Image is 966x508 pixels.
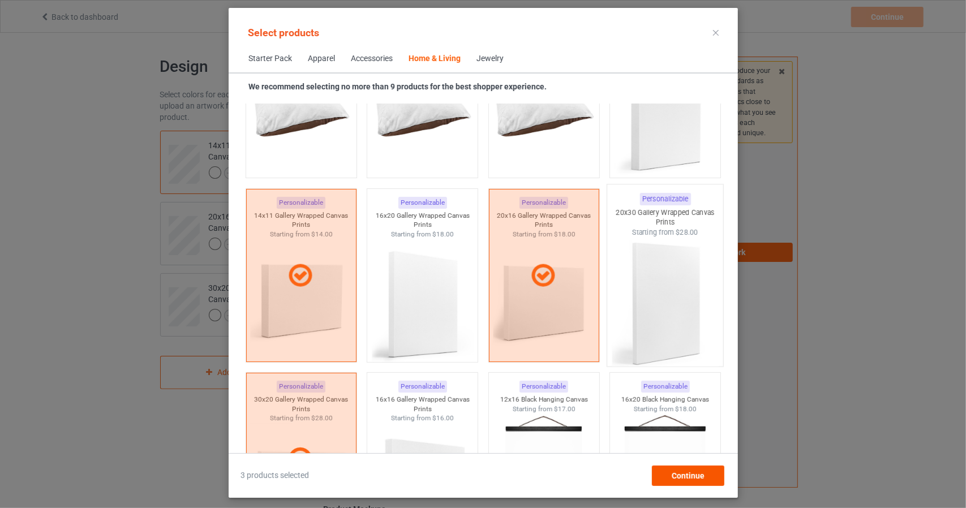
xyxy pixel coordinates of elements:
[488,404,599,414] div: Starting from
[351,53,393,64] div: Accessories
[248,82,547,91] strong: We recommend selecting no more than 9 products for the best shopper experience.
[476,53,504,64] div: Jewelry
[409,53,461,64] div: Home & Living
[610,395,720,404] div: 16x20 Black Hanging Canvas
[639,193,690,205] div: Personalizable
[250,45,351,172] img: regular.jpg
[372,45,473,172] img: regular.jpg
[615,55,716,182] img: regular.jpg
[612,237,718,370] img: regular.jpg
[241,45,300,72] span: Starter Pack
[372,239,473,366] img: regular.jpg
[367,230,478,239] div: Starting from
[248,27,319,38] span: Select products
[520,381,568,393] div: Personalizable
[432,230,454,238] span: $18.00
[367,211,478,230] div: 16x20 Gallery Wrapped Canvas Prints
[607,208,723,227] div: 20x30 Gallery Wrapped Canvas Prints
[676,228,698,236] span: $28.00
[367,414,478,423] div: Starting from
[432,414,454,422] span: $16.00
[651,466,724,486] div: Continue
[675,405,697,413] span: $18.00
[641,381,689,393] div: Personalizable
[367,395,478,414] div: 16x16 Gallery Wrapped Canvas Prints
[398,381,446,393] div: Personalizable
[493,45,594,172] img: regular.jpg
[488,395,599,404] div: 12x16 Black Hanging Canvas
[671,471,704,480] span: Continue
[398,197,446,209] div: Personalizable
[241,470,309,481] span: 3 products selected
[308,53,335,64] div: Apparel
[553,405,575,413] span: $17.00
[610,404,720,414] div: Starting from
[607,227,723,237] div: Starting from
